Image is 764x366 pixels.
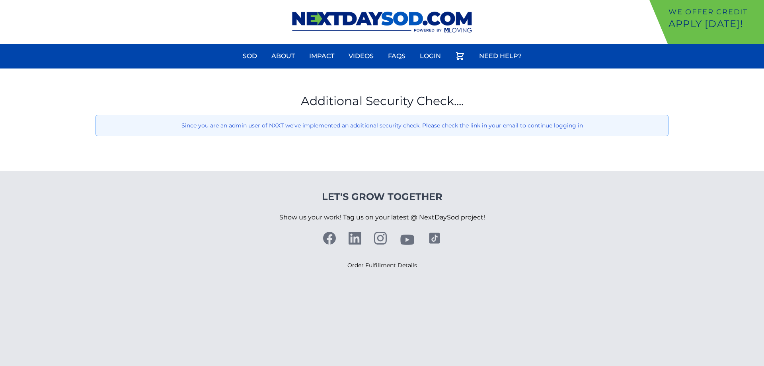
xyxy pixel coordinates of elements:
p: Since you are an admin user of NXXT we've implemented an additional security check. Please check ... [102,121,662,129]
p: Apply [DATE]! [668,18,761,30]
a: Order Fulfillment Details [347,262,417,269]
a: FAQs [383,47,410,66]
a: About [267,47,300,66]
h1: Additional Security Check.... [95,94,668,108]
a: Login [415,47,446,66]
a: Impact [304,47,339,66]
p: Show us your work! Tag us on your latest @ NextDaySod project! [279,203,485,232]
a: Sod [238,47,262,66]
h4: Let's Grow Together [279,190,485,203]
p: We offer Credit [668,6,761,18]
a: Need Help? [474,47,526,66]
a: Videos [344,47,378,66]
